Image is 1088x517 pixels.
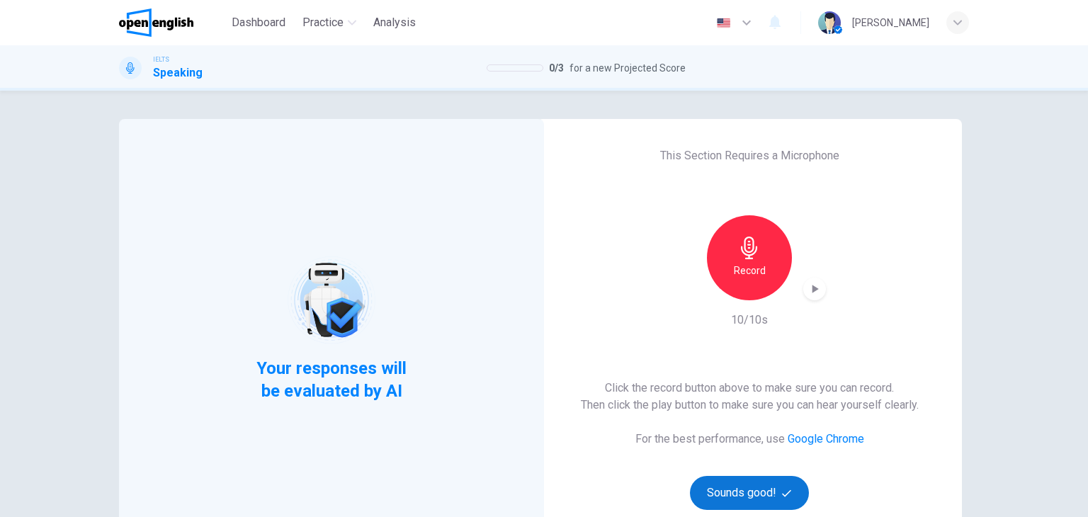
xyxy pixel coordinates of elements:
[660,147,839,164] h6: This Section Requires a Microphone
[373,14,416,31] span: Analysis
[297,10,362,35] button: Practice
[153,64,203,81] h1: Speaking
[715,18,732,28] img: en
[818,11,841,34] img: Profile picture
[246,357,418,402] span: Your responses will be evaluated by AI
[788,432,864,445] a: Google Chrome
[286,255,376,345] img: robot icon
[232,14,285,31] span: Dashboard
[119,8,193,37] img: OpenEnglish logo
[635,431,864,448] h6: For the best performance, use
[581,380,919,414] h6: Click the record button above to make sure you can record. Then click the play button to make sur...
[734,262,766,279] h6: Record
[368,10,421,35] button: Analysis
[569,59,686,76] span: for a new Projected Score
[731,312,768,329] h6: 10/10s
[549,59,564,76] span: 0 / 3
[852,14,929,31] div: [PERSON_NAME]
[119,8,226,37] a: OpenEnglish logo
[690,476,809,510] button: Sounds good!
[302,14,344,31] span: Practice
[226,10,291,35] button: Dashboard
[153,55,169,64] span: IELTS
[707,215,792,300] button: Record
